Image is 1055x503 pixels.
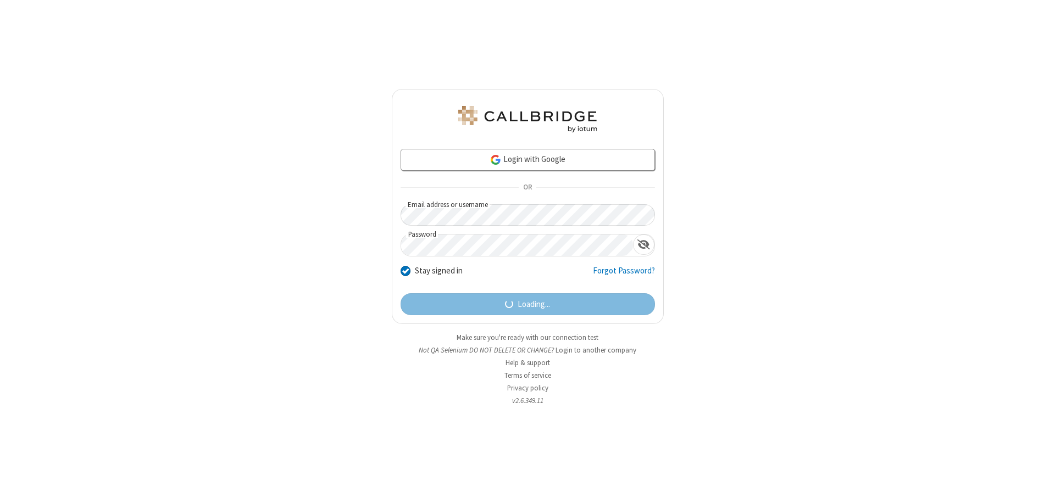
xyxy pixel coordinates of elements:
button: Loading... [401,293,655,315]
input: Email address or username [401,204,655,226]
button: Login to another company [556,345,636,355]
li: Not QA Selenium DO NOT DELETE OR CHANGE? [392,345,664,355]
a: Privacy policy [507,383,548,393]
a: Login with Google [401,149,655,171]
img: QA Selenium DO NOT DELETE OR CHANGE [456,106,599,132]
li: v2.6.349.11 [392,395,664,406]
span: Loading... [518,298,550,311]
a: Terms of service [504,371,551,380]
a: Help & support [506,358,550,367]
a: Forgot Password? [593,265,655,286]
label: Stay signed in [415,265,463,277]
input: Password [401,234,633,256]
iframe: Chat [1028,474,1047,495]
span: OR [519,180,536,195]
div: Show password [633,234,654,255]
a: Make sure you're ready with our connection test [457,333,598,342]
img: google-icon.png [490,154,502,166]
